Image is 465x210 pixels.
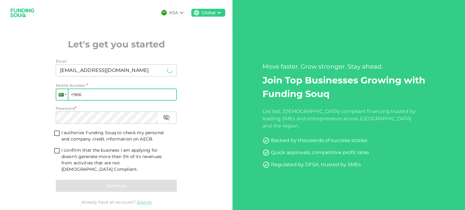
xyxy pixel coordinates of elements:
[52,130,61,138] span: termsConditionsForInvestmentsAccepted
[56,111,158,124] input: password
[56,89,68,100] div: Saudi Arabia: + 966
[56,64,165,76] input: email
[56,89,177,101] input: 1 (702) 123-4567
[202,10,216,16] div: Global
[271,137,367,144] div: Backed by thousands of success stories
[169,10,178,16] div: KSA
[56,37,177,51] h2: Let's get you started
[56,59,67,63] span: Email
[262,108,418,130] div: Get fast, [DEMOGRAPHIC_DATA]-compliant financing trusted by leading SMEs and entrepreneurs across...
[271,149,369,156] div: Quick approvals, competitive profit rates
[137,199,152,205] a: Sign in
[56,199,177,205] div: Already have an account?
[61,147,172,173] span: I confirm that the business I am applying for doesn’t generate more than 5% of its revenues from ...
[56,82,86,89] span: Mobile Number
[52,147,61,155] span: shariahTandCAccepted
[61,130,164,142] span: I authorize Funding Souq to check my personal and company credit information on AECB.
[56,106,75,111] span: Password
[161,10,167,15] img: flag-sa.b9a346574cdc8950dd34b50780441f57.svg
[262,62,435,71] div: Move faster. Grow stronger. Stay ahead.
[262,73,435,101] h2: Join Top Businesses Growing with Funding Souq
[7,5,38,21] img: logo
[271,161,361,168] div: Regulated by DFSA, trusted by SMEs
